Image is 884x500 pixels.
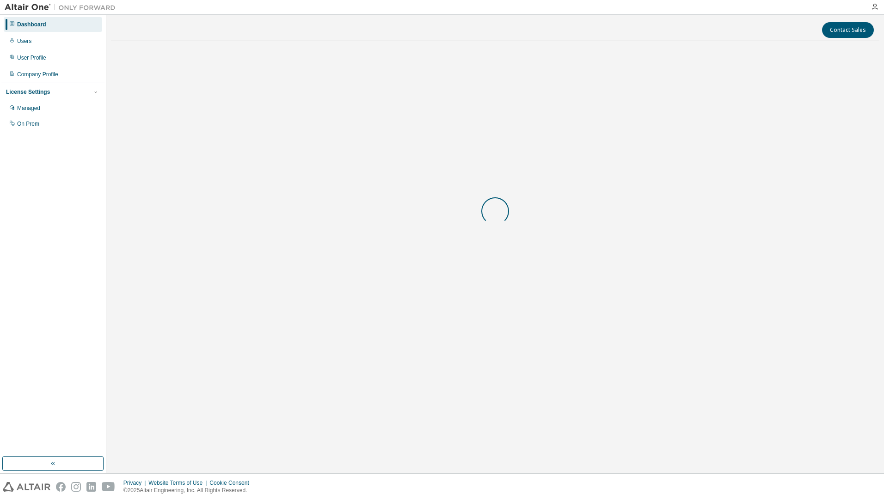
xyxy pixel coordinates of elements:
[17,21,46,28] div: Dashboard
[123,479,148,487] div: Privacy
[17,120,39,128] div: On Prem
[822,22,874,38] button: Contact Sales
[17,54,46,61] div: User Profile
[209,479,254,487] div: Cookie Consent
[17,37,31,45] div: Users
[86,482,96,492] img: linkedin.svg
[123,487,255,494] p: © 2025 Altair Engineering, Inc. All Rights Reserved.
[56,482,66,492] img: facebook.svg
[5,3,120,12] img: Altair One
[3,482,50,492] img: altair_logo.svg
[102,482,115,492] img: youtube.svg
[71,482,81,492] img: instagram.svg
[6,88,50,96] div: License Settings
[148,479,209,487] div: Website Terms of Use
[17,104,40,112] div: Managed
[17,71,58,78] div: Company Profile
